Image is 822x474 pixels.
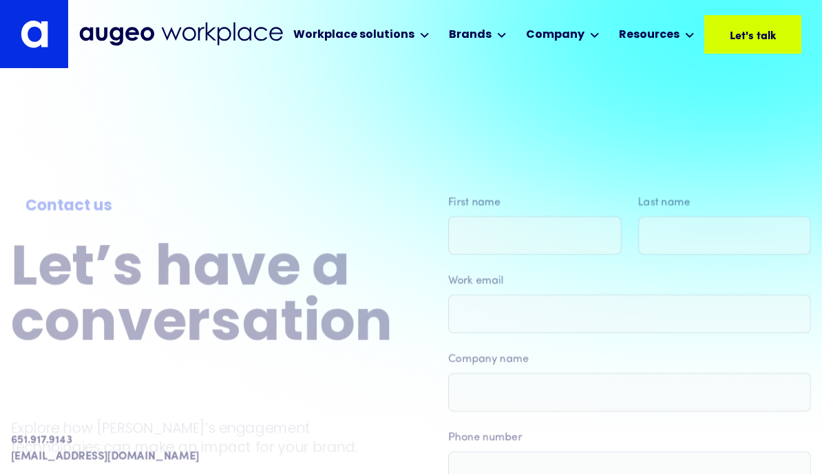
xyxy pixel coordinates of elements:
img: Augeo Workplace business unit full logo in mignight blue. [79,22,283,46]
div: Brands [449,27,492,43]
a: [EMAIL_ADDRESS][DOMAIN_NAME] [11,449,199,465]
div: Contact us [25,195,379,218]
label: Phone number [448,429,811,446]
label: Last name [638,194,812,211]
a: Let's talk [704,15,801,54]
h2: Let’s have a conversation [11,242,393,354]
label: First name [448,194,622,211]
div: Workplace solutions [293,27,414,43]
img: Augeo's "a" monogram decorative logo in white. [21,20,48,48]
label: Work email [448,272,811,289]
div: Resources [619,27,679,43]
p: Explore how [PERSON_NAME]’s engagement technologies can make an impact for your brand. [11,418,393,457]
div: Company [526,27,584,43]
label: Company name [448,351,811,367]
